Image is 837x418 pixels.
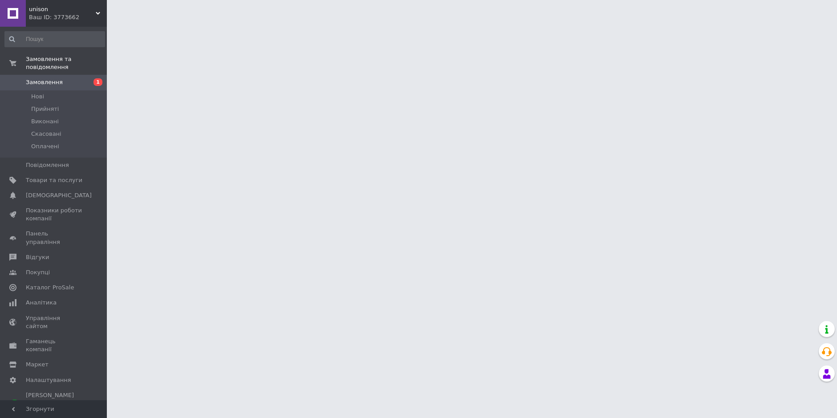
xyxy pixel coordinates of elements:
[31,118,59,126] span: Виконані
[26,230,82,246] span: Панель управління
[26,176,82,184] span: Товари та послуги
[26,361,49,369] span: Маркет
[26,78,63,86] span: Замовлення
[26,55,107,71] span: Замовлення та повідомлення
[26,299,57,307] span: Аналітика
[26,391,82,416] span: [PERSON_NAME] та рахунки
[31,142,59,150] span: Оплачені
[26,268,50,276] span: Покупці
[26,191,92,199] span: [DEMOGRAPHIC_DATA]
[26,314,82,330] span: Управління сайтом
[26,253,49,261] span: Відгуки
[26,207,82,223] span: Показники роботи компанії
[31,105,59,113] span: Прийняті
[26,284,74,292] span: Каталог ProSale
[31,93,44,101] span: Нові
[4,31,105,47] input: Пошук
[31,130,61,138] span: Скасовані
[29,5,96,13] span: unison
[29,13,107,21] div: Ваш ID: 3773662
[26,337,82,353] span: Гаманець компанії
[26,376,71,384] span: Налаштування
[26,161,69,169] span: Повідомлення
[93,78,102,86] span: 1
